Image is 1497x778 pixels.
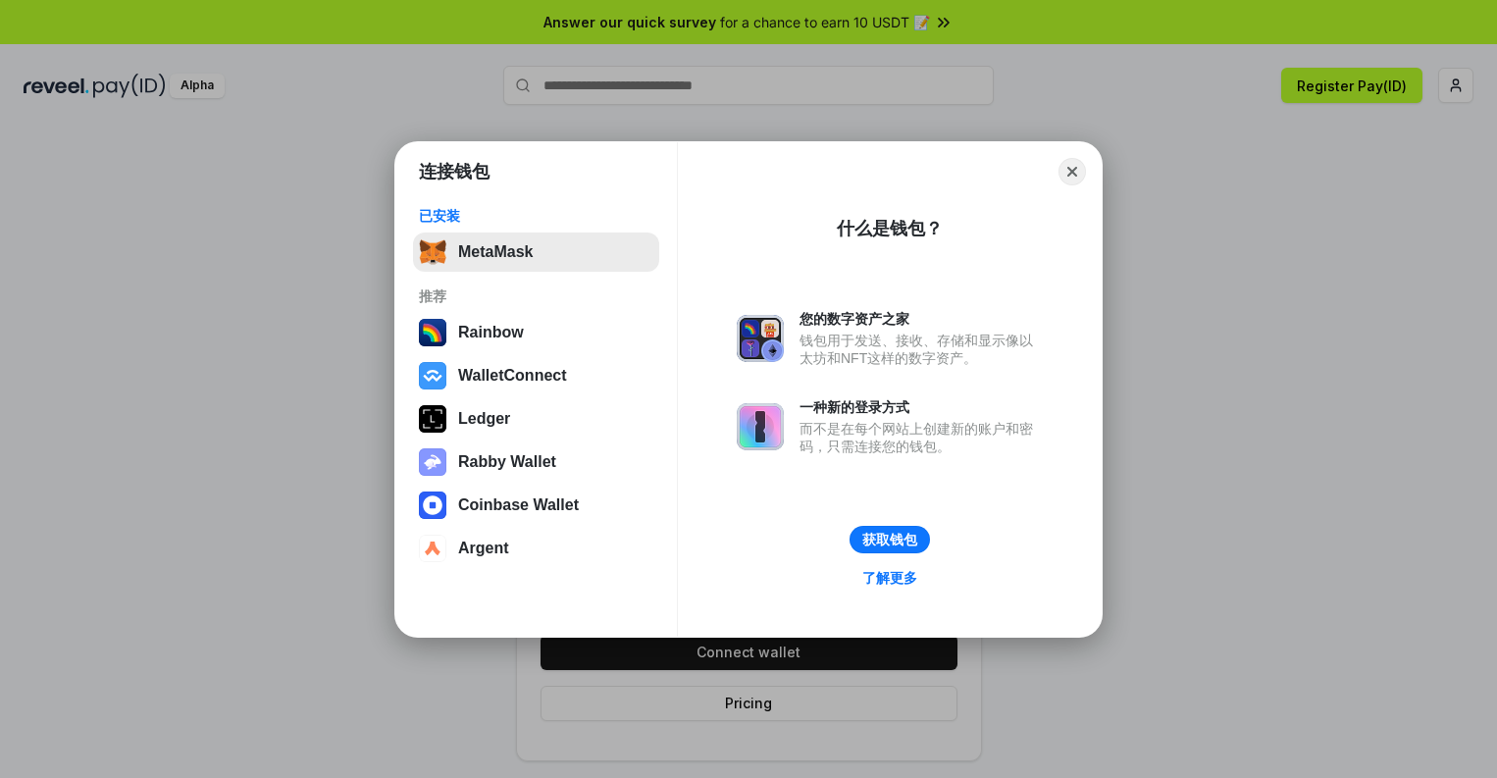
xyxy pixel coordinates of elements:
div: MetaMask [458,243,533,261]
button: 获取钱包 [850,526,930,553]
div: Coinbase Wallet [458,496,579,514]
div: 什么是钱包？ [837,217,943,240]
img: svg+xml,%3Csvg%20width%3D%2228%22%20height%3D%2228%22%20viewBox%3D%220%200%2028%2028%22%20fill%3D... [419,362,446,389]
h1: 连接钱包 [419,160,490,183]
div: Argent [458,540,509,557]
button: Rainbow [413,313,659,352]
div: Rainbow [458,324,524,341]
div: 获取钱包 [862,531,917,548]
div: Ledger [458,410,510,428]
button: Argent [413,529,659,568]
div: 已安装 [419,207,653,225]
img: svg+xml,%3Csvg%20xmlns%3D%22http%3A%2F%2Fwww.w3.org%2F2000%2Fsvg%22%20width%3D%2228%22%20height%3... [419,405,446,433]
img: svg+xml,%3Csvg%20xmlns%3D%22http%3A%2F%2Fwww.w3.org%2F2000%2Fsvg%22%20fill%3D%22none%22%20viewBox... [737,315,784,362]
img: svg+xml,%3Csvg%20width%3D%22120%22%20height%3D%22120%22%20viewBox%3D%220%200%20120%20120%22%20fil... [419,319,446,346]
button: Coinbase Wallet [413,486,659,525]
img: svg+xml,%3Csvg%20xmlns%3D%22http%3A%2F%2Fwww.w3.org%2F2000%2Fsvg%22%20fill%3D%22none%22%20viewBox... [737,403,784,450]
button: Ledger [413,399,659,439]
div: 一种新的登录方式 [800,398,1043,416]
div: 您的数字资产之家 [800,310,1043,328]
button: MetaMask [413,233,659,272]
button: Close [1058,158,1086,185]
img: svg+xml,%3Csvg%20width%3D%2228%22%20height%3D%2228%22%20viewBox%3D%220%200%2028%2028%22%20fill%3D... [419,492,446,519]
div: 而不是在每个网站上创建新的账户和密码，只需连接您的钱包。 [800,420,1043,455]
img: svg+xml,%3Csvg%20width%3D%2228%22%20height%3D%2228%22%20viewBox%3D%220%200%2028%2028%22%20fill%3D... [419,535,446,562]
div: 钱包用于发送、接收、存储和显示像以太坊和NFT这样的数字资产。 [800,332,1043,367]
button: Rabby Wallet [413,442,659,482]
div: WalletConnect [458,367,567,385]
div: Rabby Wallet [458,453,556,471]
img: svg+xml,%3Csvg%20fill%3D%22none%22%20height%3D%2233%22%20viewBox%3D%220%200%2035%2033%22%20width%... [419,238,446,266]
button: WalletConnect [413,356,659,395]
a: 了解更多 [851,565,929,591]
div: 推荐 [419,287,653,305]
img: svg+xml,%3Csvg%20xmlns%3D%22http%3A%2F%2Fwww.w3.org%2F2000%2Fsvg%22%20fill%3D%22none%22%20viewBox... [419,448,446,476]
div: 了解更多 [862,569,917,587]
